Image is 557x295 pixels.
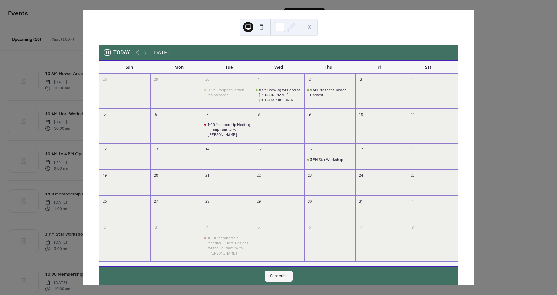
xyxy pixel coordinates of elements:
[208,87,250,98] div: 9 AM Prospect Garden Maintenance
[152,172,159,179] div: 20
[255,111,262,118] div: 8
[403,61,453,74] div: Sat
[204,224,211,231] div: 4
[101,111,108,118] div: 5
[101,172,108,179] div: 19
[304,61,354,74] div: Thu
[306,76,313,83] div: 2
[202,122,253,137] div: 1:00 Membership Meeting - "Tulip Talk" with Heather Bolan
[357,172,365,179] div: 24
[310,87,353,98] div: 9 AM Prospect Garden Harvest
[202,87,253,98] div: 9 AM Prospect Garden Maintenance
[152,111,159,118] div: 6
[204,61,254,74] div: Tue
[304,87,355,98] div: 9 AM Prospect Garden Harvest
[204,76,211,83] div: 30
[409,224,416,231] div: 8
[259,87,302,103] div: 8 AM Growing for Good at [PERSON_NAME][GEOGRAPHIC_DATA]
[202,235,253,256] div: 10:00 Membership Meeting - "Floral Designs for the Holidays" with Cathy Ritch
[310,157,343,162] div: 3 PM Star Workshop
[357,198,365,205] div: 31
[306,146,313,153] div: 16
[306,111,313,118] div: 9
[409,111,416,118] div: 11
[357,76,365,83] div: 3
[208,122,250,137] div: 1:00 Membership Meeting - "Tulip Talk" with [PERSON_NAME]
[204,146,211,153] div: 14
[357,146,365,153] div: 17
[208,235,250,256] div: 10:00 Membership Meeting - "Floral Designs for the Holidays" with [PERSON_NAME]
[255,172,262,179] div: 22
[104,61,154,74] div: Sun
[306,172,313,179] div: 23
[255,198,262,205] div: 29
[101,146,108,153] div: 12
[409,198,416,205] div: 1
[101,224,108,231] div: 2
[204,172,211,179] div: 21
[101,76,108,83] div: 28
[204,111,211,118] div: 7
[152,146,159,153] div: 13
[357,224,365,231] div: 7
[354,61,403,74] div: Fri
[265,271,293,282] button: Subscribe
[102,48,132,57] button: 11Today
[154,61,204,74] div: Mon
[152,49,169,56] div: [DATE]
[409,172,416,179] div: 25
[255,224,262,231] div: 5
[409,76,416,83] div: 4
[152,224,159,231] div: 3
[304,157,355,162] div: 3 PM Star Workshop
[152,198,159,205] div: 27
[204,198,211,205] div: 28
[306,224,313,231] div: 6
[255,76,262,83] div: 1
[409,146,416,153] div: 18
[255,146,262,153] div: 15
[254,61,304,74] div: Wed
[253,87,304,103] div: 8 AM Growing for Good at Wakeman Town Farm
[152,76,159,83] div: 29
[357,111,365,118] div: 10
[101,198,108,205] div: 26
[306,198,313,205] div: 30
